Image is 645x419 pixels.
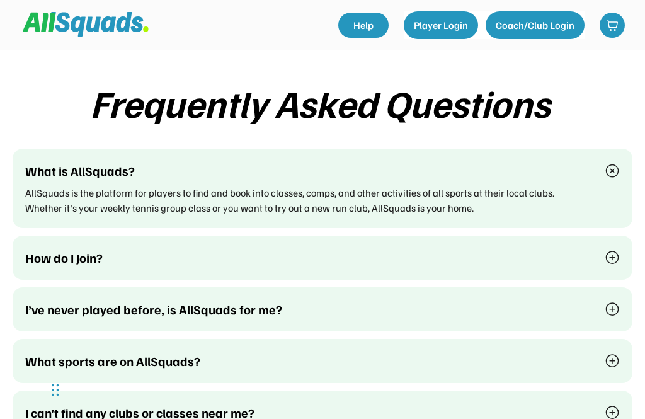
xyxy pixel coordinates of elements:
div: AllSquads is the platform for players to find and book into classes, comps, and other activities ... [25,185,561,215]
img: plus-circle%20%281%29.svg [605,302,620,317]
img: plus-circle%20%281%29.svg [605,353,620,369]
img: Squad%20Logo.svg [23,12,149,36]
img: shopping-cart-01%20%281%29.svg [606,19,619,32]
button: Player Login [404,11,478,39]
div: What sports are on AllSquads? [25,352,590,370]
a: Help [338,13,389,38]
div: What is AllSquads? [25,161,590,180]
img: plus-circle%20%281%29.svg [605,250,620,265]
button: Coach/Club Login [486,11,585,39]
div: Frequently Asked Questions [90,82,555,123]
div: How do I Join? [25,248,590,267]
div: I’ve never played before, is AllSquads for me? [25,300,590,319]
img: x-circle%20%281%29.svg [605,163,620,178]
